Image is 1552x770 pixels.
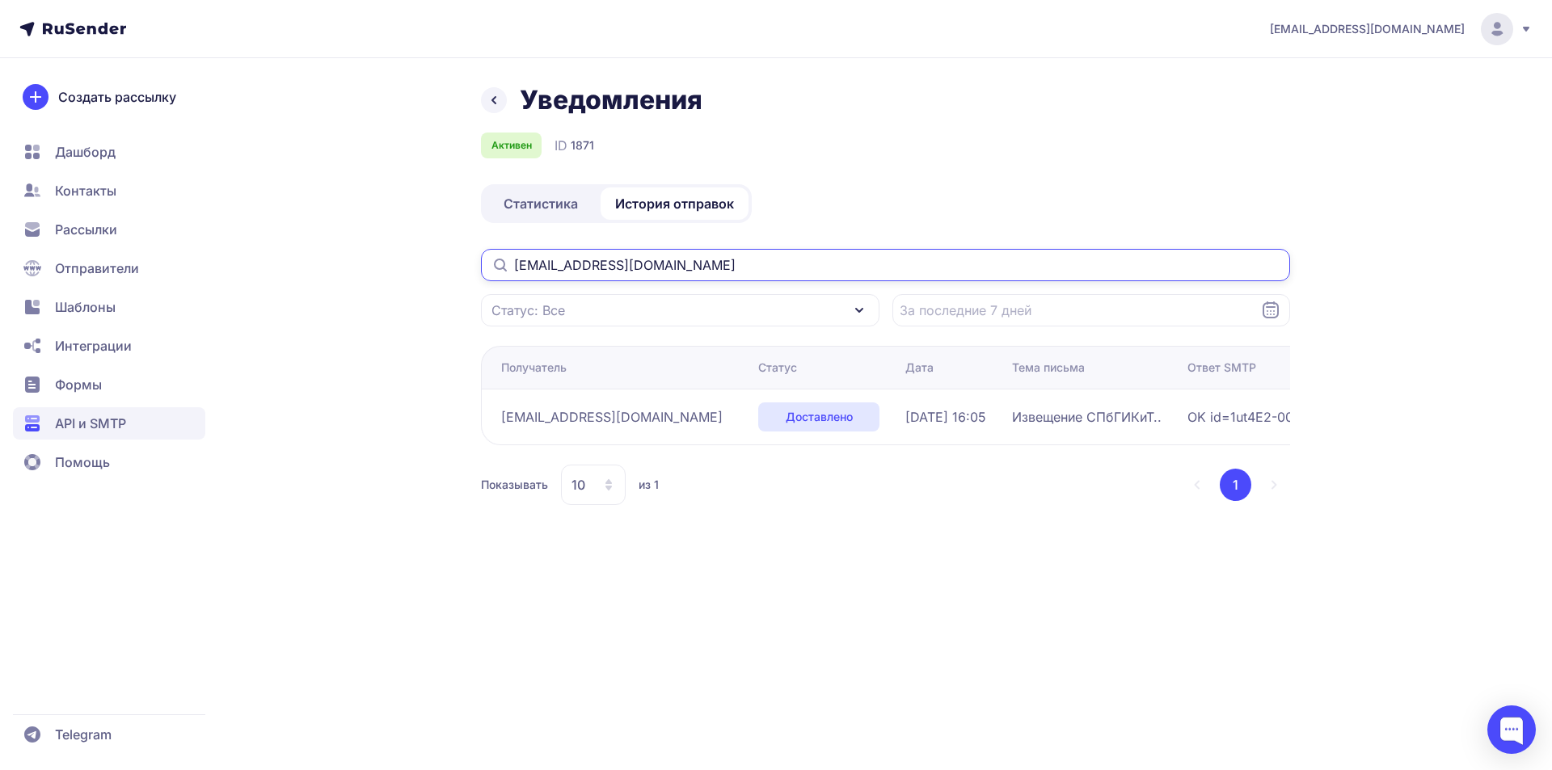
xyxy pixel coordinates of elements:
span: [DATE] 16:05 [905,407,986,427]
span: Дашборд [55,142,116,162]
button: 1 [1220,469,1251,501]
span: [EMAIL_ADDRESS][DOMAIN_NAME] [501,407,723,427]
div: Ответ SMTP [1187,360,1256,376]
input: Datepicker input [892,294,1291,326]
span: Извещение СПбГИКиТ.. [1012,407,1162,427]
span: Доставлено [786,409,853,425]
span: Статус: Все [491,301,565,320]
span: Активен [491,139,532,152]
span: 1871 [571,137,594,154]
span: Создать рассылку [58,87,176,107]
span: Интеграции [55,336,132,356]
div: Дата [905,360,934,376]
span: Помощь [55,452,110,472]
span: Формы [55,375,102,394]
span: История отправок [615,194,734,213]
span: из 1 [639,477,659,493]
a: Telegram [13,718,205,751]
div: Статус [758,360,797,376]
span: Шаблоны [55,297,116,317]
a: Статистика [484,187,597,220]
span: [EMAIL_ADDRESS][DOMAIN_NAME] [1270,21,1465,37]
div: Получатель [501,360,567,376]
span: API и SMTP [55,414,126,433]
span: Статистика [504,194,578,213]
div: ID [555,136,594,155]
span: Показывать [481,477,548,493]
span: Контакты [55,181,116,200]
div: Тема письма [1012,360,1085,376]
span: Рассылки [55,220,117,239]
span: Отправители [55,259,139,278]
input: Поиск [481,249,1290,281]
span: Telegram [55,725,112,744]
span: 10 [571,475,585,494]
a: История отправок [601,187,749,220]
h1: Уведомления [520,84,702,116]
